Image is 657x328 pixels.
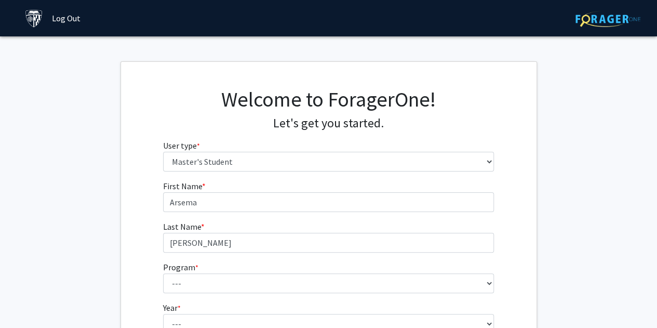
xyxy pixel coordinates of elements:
[25,9,43,28] img: Johns Hopkins University Logo
[163,87,494,112] h1: Welcome to ForagerOne!
[163,139,200,152] label: User type
[8,281,44,320] iframe: Chat
[163,221,201,232] span: Last Name
[163,181,202,191] span: First Name
[163,261,198,273] label: Program
[575,11,640,27] img: ForagerOne Logo
[163,301,181,314] label: Year
[163,116,494,131] h4: Let's get you started.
